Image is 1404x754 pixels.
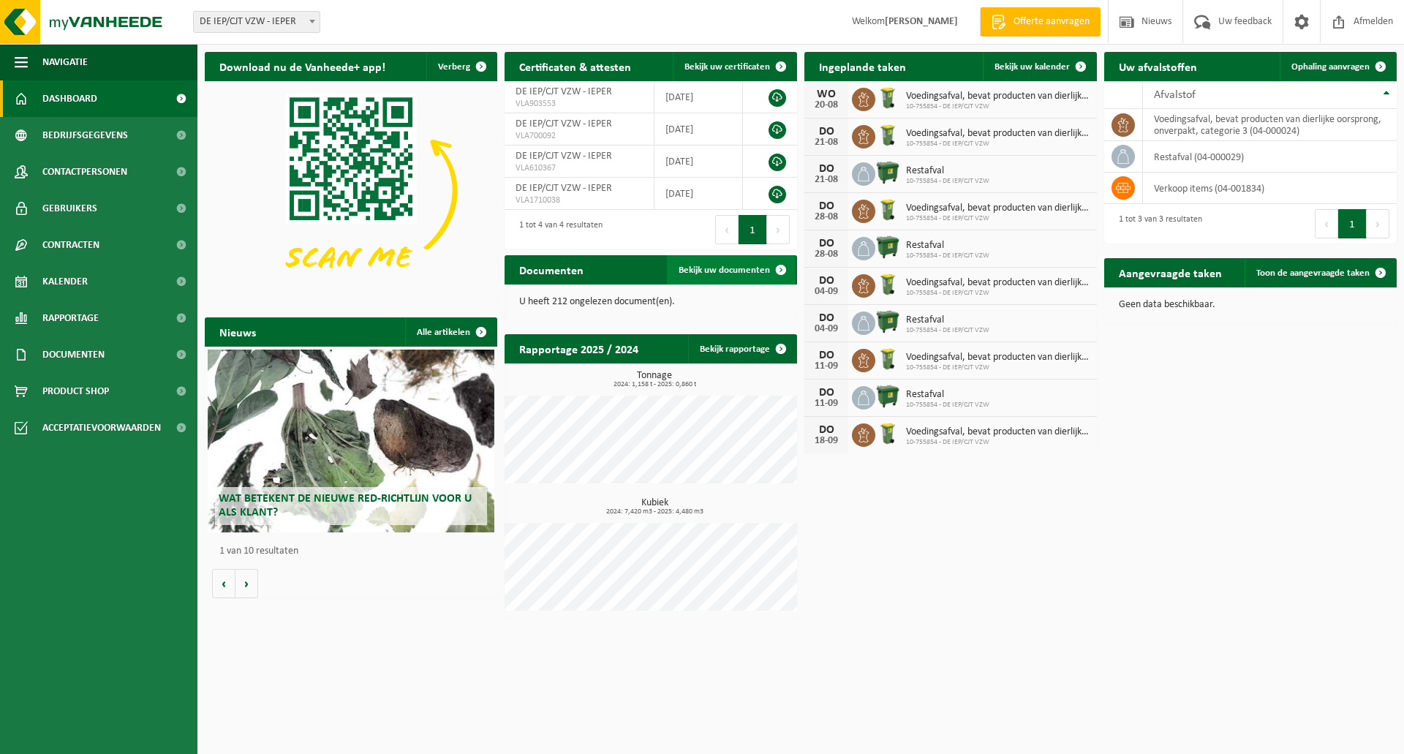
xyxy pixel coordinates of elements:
[906,128,1090,140] span: Voedingsafval, bevat producten van dierlijke oorsprong, onverpakt, categorie 3
[1154,89,1196,101] span: Afvalstof
[875,384,900,409] img: WB-1100-HPE-GN-01
[1104,258,1237,287] h2: Aangevraagde taken
[516,86,612,97] span: DE IEP/CJT VZW - IEPER
[654,146,743,178] td: [DATE]
[1143,173,1397,204] td: verkoop items (04-001834)
[667,255,796,284] a: Bekijk uw documenten
[512,214,603,246] div: 1 tot 4 van 4 resultaten
[812,361,841,372] div: 11-09
[875,123,900,148] img: WB-0140-HPE-GN-50
[438,62,470,72] span: Verberg
[804,52,921,80] h2: Ingeplande taken
[812,312,841,324] div: DO
[906,214,1090,223] span: 10-755854 - DE IEP/CJT VZW
[684,62,770,72] span: Bekijk uw certificaten
[673,52,796,81] a: Bekijk uw certificaten
[875,86,900,110] img: WB-0140-HPE-GN-50
[1010,15,1093,29] span: Offerte aanvragen
[875,160,900,185] img: WB-1100-HPE-GN-01
[235,569,258,598] button: Volgende
[812,100,841,110] div: 20-08
[812,424,841,436] div: DO
[812,175,841,185] div: 21-08
[906,363,1090,372] span: 10-755854 - DE IEP/CJT VZW
[519,297,782,307] p: U heeft 212 ongelezen document(en).
[516,195,643,206] span: VLA1710038
[906,102,1090,111] span: 10-755854 - DE IEP/CJT VZW
[1315,209,1338,238] button: Previous
[516,183,612,194] span: DE IEP/CJT VZW - IEPER
[205,317,271,346] h2: Nieuws
[516,118,612,129] span: DE IEP/CJT VZW - IEPER
[42,336,105,373] span: Documenten
[812,137,841,148] div: 21-08
[767,215,790,244] button: Next
[812,88,841,100] div: WO
[1143,109,1397,141] td: voedingsafval, bevat producten van dierlijke oorsprong, onverpakt, categorie 3 (04-000024)
[906,326,989,335] span: 10-755854 - DE IEP/CJT VZW
[812,200,841,212] div: DO
[1367,209,1389,238] button: Next
[219,493,472,519] span: Wat betekent de nieuwe RED-richtlijn voor u als klant?
[194,12,320,32] span: DE IEP/CJT VZW - IEPER
[1338,209,1367,238] button: 1
[205,81,497,301] img: Download de VHEPlus App
[193,11,320,33] span: DE IEP/CJT VZW - IEPER
[679,265,770,275] span: Bekijk uw documenten
[42,300,99,336] span: Rapportage
[512,508,797,516] span: 2024: 7,420 m3 - 2025: 4,480 m3
[812,287,841,297] div: 04-09
[812,249,841,260] div: 28-08
[812,436,841,446] div: 18-09
[42,190,97,227] span: Gebruikers
[906,289,1090,298] span: 10-755854 - DE IEP/CJT VZW
[812,399,841,409] div: 11-09
[812,387,841,399] div: DO
[212,569,235,598] button: Vorige
[906,240,989,252] span: Restafval
[885,16,958,27] strong: [PERSON_NAME]
[906,140,1090,148] span: 10-755854 - DE IEP/CJT VZW
[875,235,900,260] img: WB-1100-HPE-GN-01
[715,215,739,244] button: Previous
[906,177,989,186] span: 10-755854 - DE IEP/CJT VZW
[516,162,643,174] span: VLA610367
[426,52,496,81] button: Verberg
[906,314,989,326] span: Restafval
[812,238,841,249] div: DO
[1280,52,1395,81] a: Ophaling aanvragen
[42,80,97,117] span: Dashboard
[875,272,900,297] img: WB-0140-HPE-GN-50
[654,81,743,113] td: [DATE]
[906,165,989,177] span: Restafval
[42,44,88,80] span: Navigatie
[1119,300,1382,310] p: Geen data beschikbaar.
[1104,52,1212,80] h2: Uw afvalstoffen
[906,426,1090,438] span: Voedingsafval, bevat producten van dierlijke oorsprong, onverpakt, categorie 3
[505,334,653,363] h2: Rapportage 2025 / 2024
[1256,268,1370,278] span: Toon de aangevraagde taken
[505,255,598,284] h2: Documenten
[906,277,1090,289] span: Voedingsafval, bevat producten van dierlijke oorsprong, onverpakt, categorie 3
[208,350,494,532] a: Wat betekent de nieuwe RED-richtlijn voor u als klant?
[812,275,841,287] div: DO
[42,263,88,300] span: Kalender
[812,163,841,175] div: DO
[1111,208,1202,240] div: 1 tot 3 van 3 resultaten
[42,410,161,446] span: Acceptatievoorwaarden
[405,317,496,347] a: Alle artikelen
[906,352,1090,363] span: Voedingsafval, bevat producten van dierlijke oorsprong, onverpakt, categorie 3
[906,91,1090,102] span: Voedingsafval, bevat producten van dierlijke oorsprong, onverpakt, categorie 3
[42,373,109,410] span: Product Shop
[205,52,400,80] h2: Download nu de Vanheede+ app!
[875,197,900,222] img: WB-0140-HPE-GN-50
[980,7,1101,37] a: Offerte aanvragen
[42,117,128,154] span: Bedrijfsgegevens
[812,212,841,222] div: 28-08
[512,381,797,388] span: 2024: 1,158 t - 2025: 0,860 t
[505,52,646,80] h2: Certificaten & attesten
[654,113,743,146] td: [DATE]
[906,252,989,260] span: 10-755854 - DE IEP/CJT VZW
[516,151,612,162] span: DE IEP/CJT VZW - IEPER
[512,371,797,388] h3: Tonnage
